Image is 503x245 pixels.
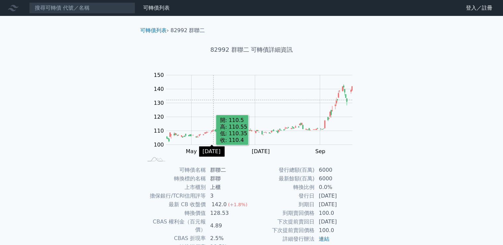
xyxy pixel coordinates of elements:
[154,72,164,78] tspan: 150
[251,217,315,226] td: 下次提前賣回日
[315,174,360,183] td: 6000
[206,234,251,243] td: 2.5%
[251,174,315,183] td: 最新餘額(百萬)
[251,200,315,209] td: 到期日
[206,183,251,192] td: 上櫃
[252,148,270,154] tspan: [DATE]
[251,183,315,192] td: 轉換比例
[470,213,503,245] iframe: Chat Widget
[228,202,247,207] span: (+1.8%)
[154,141,164,148] tspan: 100
[461,3,498,13] a: 登入／註冊
[251,192,315,200] td: 發行日
[186,148,197,154] tspan: May
[154,99,164,106] tspan: 130
[470,213,503,245] div: 聊天小工具
[140,27,167,33] a: 可轉債列表
[206,166,251,174] td: 群聯二
[143,174,206,183] td: 轉換標的名稱
[315,217,360,226] td: [DATE]
[315,166,360,174] td: 6000
[143,209,206,217] td: 轉換價值
[251,226,315,235] td: 下次提前賣回價格
[150,72,362,154] g: Chart
[140,27,169,34] li: ›
[171,27,205,34] li: 82992 群聯二
[143,234,206,243] td: CBAS 折現率
[135,45,368,54] h1: 82992 群聯二 可轉債詳細資訊
[143,200,206,209] td: 最新 CB 收盤價
[210,201,228,209] div: 142.0
[206,174,251,183] td: 群聯
[315,183,360,192] td: 0.0%
[251,209,315,217] td: 到期賣回價格
[143,192,206,200] td: 擔保銀行/TCRI信用評等
[143,5,170,11] a: 可轉債列表
[154,86,164,92] tspan: 140
[251,235,315,243] td: 詳細發行辦法
[251,166,315,174] td: 發行總額(百萬)
[143,166,206,174] td: 可轉債名稱
[143,183,206,192] td: 上市櫃別
[143,217,206,234] td: CBAS 權利金（百元報價）
[154,127,164,134] tspan: 110
[206,209,251,217] td: 128.53
[315,192,360,200] td: [DATE]
[315,200,360,209] td: [DATE]
[154,113,164,120] tspan: 120
[315,209,360,217] td: 100.0
[315,226,360,235] td: 100.0
[206,217,251,234] td: 4.89
[206,192,251,200] td: 3
[315,148,325,154] tspan: Sep
[29,2,135,14] input: 搜尋可轉債 代號／名稱
[319,236,329,242] a: 連結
